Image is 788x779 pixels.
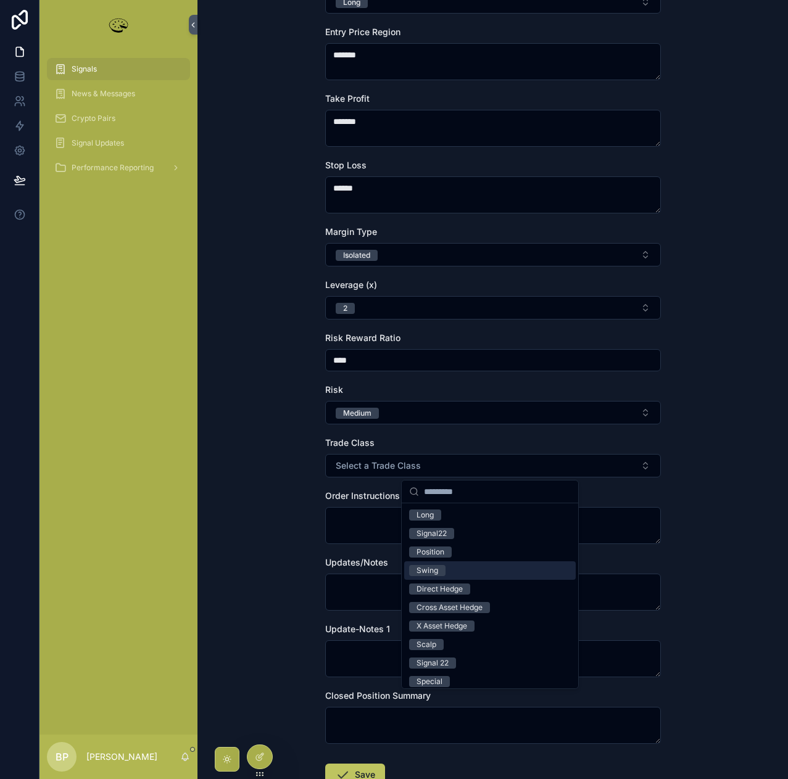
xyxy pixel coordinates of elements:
span: Signal Updates [72,138,124,148]
span: Select a Trade Class [336,460,421,472]
button: Select Button [325,243,661,266]
span: Crypto Pairs [72,113,115,123]
button: Select Button [325,296,661,319]
span: Performance Reporting [72,163,154,173]
span: Updates/Notes [325,557,388,567]
div: Isolated [343,250,370,261]
p: [PERSON_NAME] [86,751,157,763]
button: Select Button [325,401,661,424]
a: Signals [47,58,190,80]
div: Position [417,546,444,558]
span: Update-Notes 1 [325,624,390,634]
span: News & Messages [72,89,135,99]
span: Take Profit [325,93,370,104]
a: Crypto Pairs [47,107,190,130]
a: News & Messages [47,83,190,105]
span: Signals [72,64,97,74]
span: Margin Type [325,226,377,237]
span: Risk [325,384,343,395]
img: App logo [106,15,131,35]
div: Direct Hedge [417,583,463,595]
div: Medium [343,408,371,419]
span: Stop Loss [325,160,367,170]
div: scrollable content [39,49,197,195]
span: Closed Position Summary [325,690,431,701]
span: Trade Class [325,437,375,448]
a: Performance Reporting [47,157,190,179]
span: Risk Reward Ratio [325,332,400,343]
span: Entry Price Region [325,27,400,37]
div: Suggestions [402,503,578,688]
button: Select Button [325,454,661,477]
div: Scalp [417,639,436,650]
div: Signal 22 [417,657,449,669]
span: Leverage (x) [325,279,377,290]
div: Signal22 [417,528,447,539]
span: Order Instructions [325,490,400,501]
div: X Asset Hedge [417,620,467,632]
span: BP [56,749,68,764]
div: Long [417,509,434,521]
div: 2 [343,303,347,314]
div: Swing [417,565,438,576]
div: Special [417,676,442,687]
a: Signal Updates [47,132,190,154]
div: Cross Asset Hedge [417,602,483,613]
